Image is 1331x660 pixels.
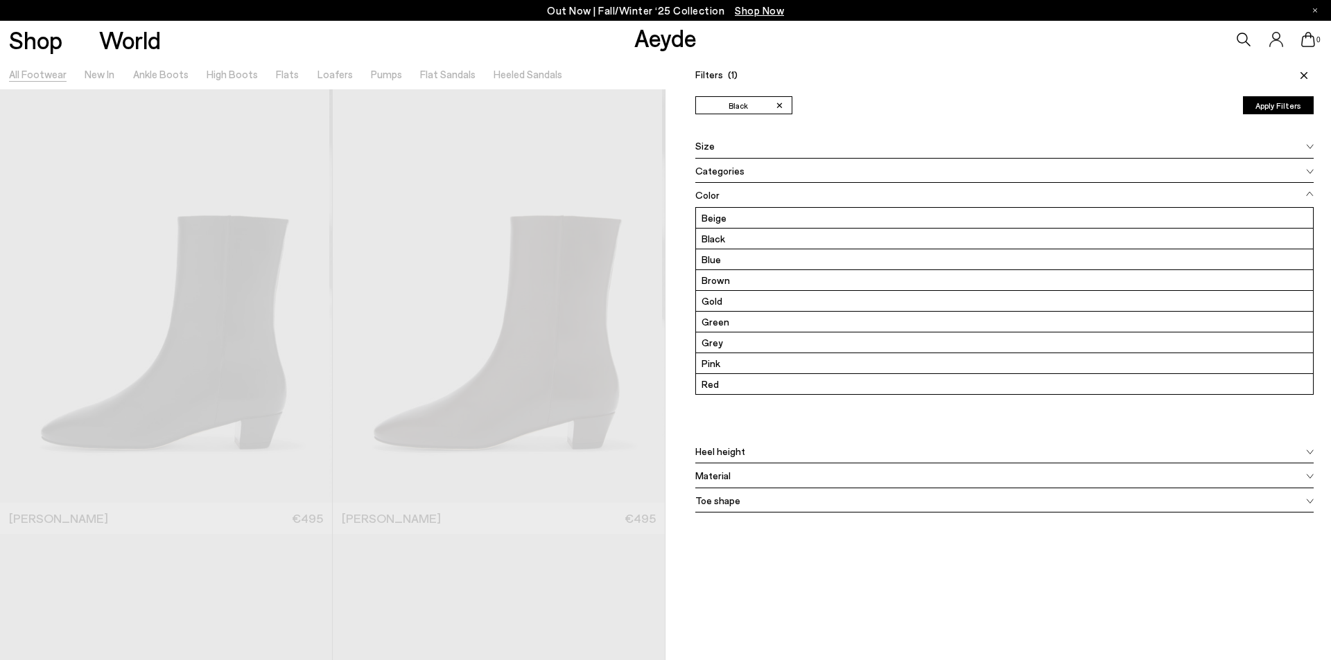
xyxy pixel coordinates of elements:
[696,249,1313,269] label: Blue
[695,163,745,178] span: Categories
[696,353,1313,373] label: Pink
[695,493,740,508] span: Toe shape
[634,23,697,52] a: Aeyde
[696,208,1313,228] label: Beige
[735,4,784,17] span: Navigate to /collections/new-in
[729,100,748,112] span: Black
[696,332,1313,353] label: Grey
[696,229,1313,249] label: Black
[728,69,738,80] span: (1)
[1315,36,1322,44] span: 0
[696,291,1313,311] label: Gold
[776,98,783,113] span: ✕
[9,28,62,52] a: Shop
[696,374,1313,394] label: Red
[1301,32,1315,47] a: 0
[695,444,745,458] span: Heel height
[99,28,161,52] a: World
[696,312,1313,332] label: Green
[695,69,738,80] span: Filters
[695,188,720,202] span: Color
[1243,96,1314,114] button: Apply Filters
[695,139,715,153] span: Size
[547,2,784,19] p: Out Now | Fall/Winter ‘25 Collection
[696,270,1313,290] label: Brown
[695,468,731,483] span: Material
